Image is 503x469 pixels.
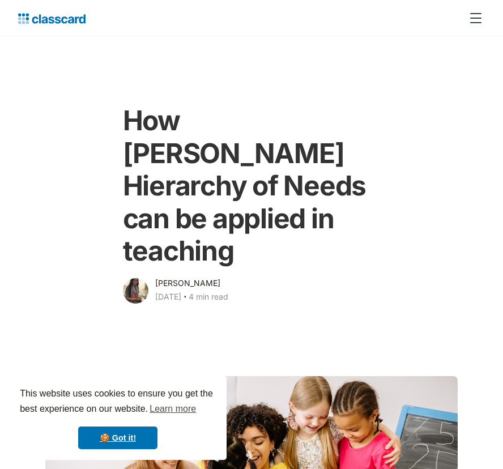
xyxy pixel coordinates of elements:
[155,276,220,290] div: [PERSON_NAME]
[148,400,198,417] a: learn more about cookies
[123,104,381,267] h1: How [PERSON_NAME] Hierarchy of Needs can be applied in teaching
[155,290,181,304] div: [DATE]
[181,290,189,306] div: ‧
[18,10,86,26] a: home
[9,376,227,460] div: cookieconsent
[20,387,216,417] span: This website uses cookies to ensure you get the best experience on our website.
[462,5,485,32] div: menu
[78,427,157,449] a: dismiss cookie message
[189,290,228,304] div: 4 min read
